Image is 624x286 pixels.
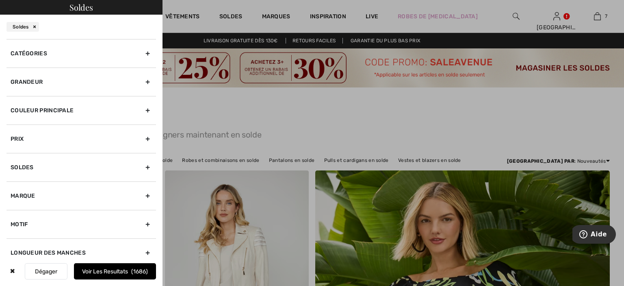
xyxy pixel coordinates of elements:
[6,210,156,238] div: Motif
[6,238,156,267] div: Longueur des manches
[572,225,616,245] iframe: Ouvre un widget dans lequel vous pouvez trouver plus d’informations
[6,153,156,181] div: Soldes
[6,22,39,32] div: Soldes
[6,39,156,68] div: Catégories
[6,124,156,153] div: Prix
[6,181,156,210] div: Marque
[25,263,67,279] button: Dégager
[6,96,156,124] div: Couleur Principale
[131,268,148,275] span: 1686
[6,263,18,279] div: ✖
[74,263,156,279] button: Voir les resultats1686
[6,68,156,96] div: Grandeur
